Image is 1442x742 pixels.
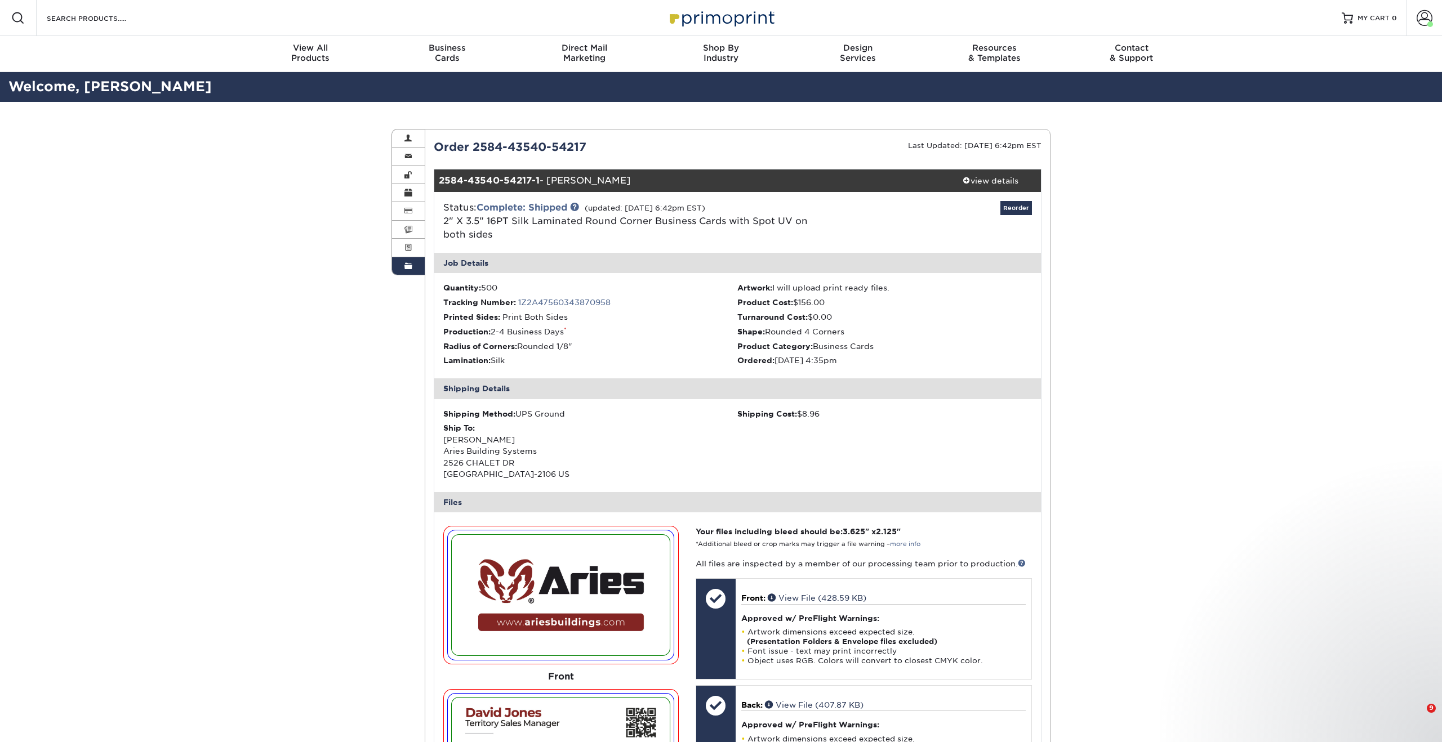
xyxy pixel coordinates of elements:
[443,342,517,351] strong: Radius of Corners:
[3,708,96,738] iframe: Google Customer Reviews
[443,282,738,293] li: 500
[1000,201,1032,215] a: Reorder
[502,312,568,321] span: Print Both Sides
[789,36,926,72] a: DesignServices
[765,700,864,709] a: View File (407.87 KB)
[1063,36,1200,72] a: Contact& Support
[242,43,379,63] div: Products
[443,326,738,337] li: 2-4 Business Days
[379,43,516,63] div: Cards
[741,656,1026,665] li: Object uses RGB. Colors will convert to closest CMYK color.
[741,593,765,602] span: Front:
[443,283,481,292] strong: Quantity:
[737,408,1032,419] div: $8.96
[439,175,540,186] strong: 2584-43540-54217-1
[443,355,738,366] li: Silk
[737,312,808,321] strong: Turnaround Cost:
[926,43,1063,63] div: & Templates
[379,36,516,72] a: BusinessCards
[737,283,772,292] strong: Artwork:
[425,138,738,155] div: Order 2584-43540-54217
[443,408,738,419] div: UPS Ground
[516,36,653,72] a: Direct MailMarketing
[741,720,1026,729] h4: Approved w/ PreFlight Warnings:
[518,298,611,307] a: 1Z2A47560343870958
[696,527,901,536] strong: Your files including bleed should be: " x "
[434,492,1042,512] div: Files
[768,593,866,602] a: View File (428.59 KB)
[434,378,1042,399] div: Shipping Details
[443,216,808,240] a: 2" X 3.5" 16PT Silk Laminated Round Corner Business Cards with Spot UV on both sides
[46,11,155,25] input: SEARCH PRODUCTS.....
[741,627,1026,646] li: Artwork dimensions exceed expected size.
[653,43,790,53] span: Shop By
[926,43,1063,53] span: Resources
[876,527,897,536] span: 2.125
[741,646,1026,656] li: Font issue - text may print incorrectly
[890,540,920,548] a: more info
[940,175,1041,186] div: view details
[696,558,1032,569] p: All files are inspected by a member of our processing team prior to production.
[741,614,1026,623] h4: Approved w/ PreFlight Warnings:
[443,327,491,336] strong: Production:
[696,540,920,548] small: *Additional bleed or crop marks may trigger a file warning –
[926,36,1063,72] a: Resources& Templates
[242,36,379,72] a: View AllProducts
[653,36,790,72] a: Shop ByIndustry
[443,298,516,307] strong: Tracking Number:
[1404,704,1431,731] iframe: Intercom live chat
[443,356,491,365] strong: Lamination:
[516,43,653,63] div: Marketing
[1427,704,1436,713] span: 9
[737,326,1032,337] li: Rounded 4 Corners
[737,355,1032,366] li: [DATE] 4:35pm
[434,169,940,192] div: - [PERSON_NAME]
[747,637,937,646] strong: (Presentation Folders & Envelope files excluded)
[741,700,763,709] span: Back:
[940,169,1041,192] a: view details
[843,527,865,536] span: 3.625
[908,141,1042,150] small: Last Updated: [DATE] 6:42pm EST
[443,664,679,689] div: Front
[435,201,839,242] div: Status:
[737,327,765,336] strong: Shape:
[585,204,705,212] small: (updated: [DATE] 6:42pm EST)
[737,297,1032,308] li: $156.00
[789,43,926,53] span: Design
[737,298,793,307] strong: Product Cost:
[477,202,567,213] a: Complete: Shipped
[737,356,775,365] strong: Ordered:
[737,282,1032,293] li: I will upload print ready files.
[1063,43,1200,63] div: & Support
[443,422,738,480] div: [PERSON_NAME] Aries Building Systems 2526 CHALET DR [GEOGRAPHIC_DATA]-2106 US
[242,43,379,53] span: View All
[737,341,1032,352] li: Business Cards
[1358,14,1390,23] span: MY CART
[443,409,515,418] strong: Shipping Method:
[737,409,797,418] strong: Shipping Cost:
[1392,14,1397,22] span: 0
[443,341,738,352] li: Rounded 1/8"
[737,311,1032,323] li: $0.00
[653,43,790,63] div: Industry
[737,342,813,351] strong: Product Category:
[443,312,500,321] strong: Printed Sides:
[443,423,475,432] strong: Ship To:
[665,6,777,30] img: Primoprint
[516,43,653,53] span: Direct Mail
[789,43,926,63] div: Services
[379,43,516,53] span: Business
[434,253,1042,273] div: Job Details
[1063,43,1200,53] span: Contact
